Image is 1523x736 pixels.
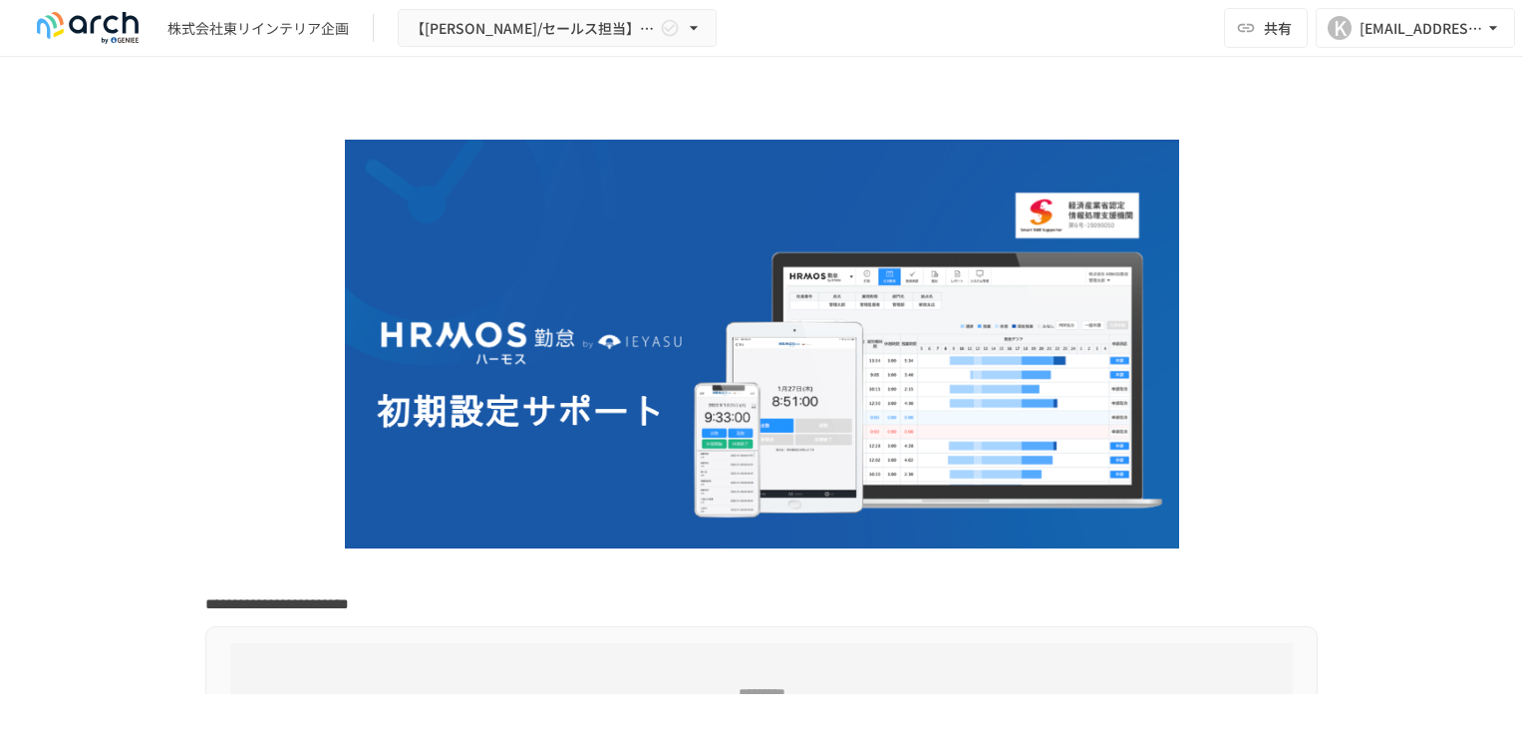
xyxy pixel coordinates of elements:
[1328,16,1352,40] div: K
[411,16,656,41] span: 【[PERSON_NAME]/セールス担当】株式会社東リインテリア企画様_初期設定サポート
[1264,17,1292,39] span: 共有
[398,9,717,48] button: 【[PERSON_NAME]/セールス担当】株式会社東リインテリア企画様_初期設定サポート
[345,140,1179,549] img: GdztLVQAPnGLORo409ZpmnRQckwtTrMz8aHIKJZF2AQ
[1360,16,1483,41] div: [EMAIL_ADDRESS][DOMAIN_NAME]
[1224,8,1308,48] button: 共有
[167,18,349,39] div: 株式会社東リインテリア企画
[24,12,152,44] img: logo-default@2x-9cf2c760.svg
[1316,8,1515,48] button: K[EMAIL_ADDRESS][DOMAIN_NAME]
